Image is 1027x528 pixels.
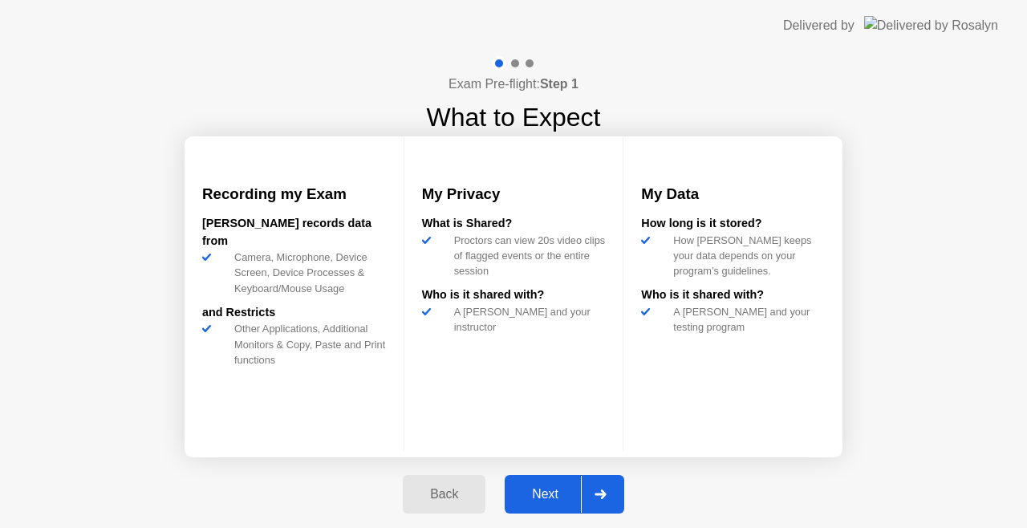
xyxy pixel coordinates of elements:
h4: Exam Pre-flight: [449,75,578,94]
h3: My Data [641,183,825,205]
h3: My Privacy [422,183,606,205]
img: Delivered by Rosalyn [864,16,998,35]
div: Other Applications, Additional Monitors & Copy, Paste and Print functions [228,321,386,368]
div: How long is it stored? [641,215,825,233]
div: [PERSON_NAME] records data from [202,215,386,250]
b: Step 1 [540,77,578,91]
button: Back [403,475,485,514]
div: Who is it shared with? [422,286,606,304]
div: and Restricts [202,304,386,322]
h3: Recording my Exam [202,183,386,205]
div: What is Shared? [422,215,606,233]
div: Next [509,487,581,502]
div: Back [408,487,481,502]
button: Next [505,475,624,514]
h1: What to Expect [427,98,601,136]
div: A [PERSON_NAME] and your instructor [448,304,606,335]
div: Camera, Microphone, Device Screen, Device Processes & Keyboard/Mouse Usage [228,250,386,296]
div: How [PERSON_NAME] keeps your data depends on your program’s guidelines. [667,233,825,279]
div: Proctors can view 20s video clips of flagged events or the entire session [448,233,606,279]
div: Delivered by [783,16,854,35]
div: A [PERSON_NAME] and your testing program [667,304,825,335]
div: Who is it shared with? [641,286,825,304]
